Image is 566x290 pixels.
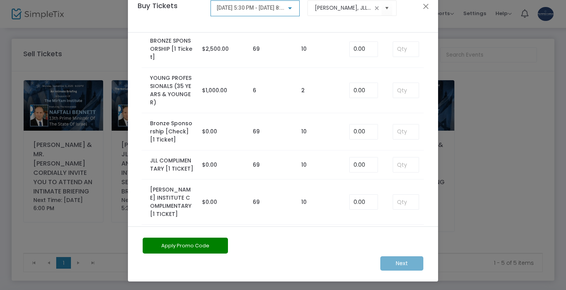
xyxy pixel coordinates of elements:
h4: Buy Tickets [134,0,207,22]
label: [PERSON_NAME] INSTITUTE COMPLIMENTARY [1 TICKET] [150,186,194,218]
label: 10 [301,161,307,169]
label: 69 [253,161,260,169]
label: 10 [301,198,307,206]
label: 10 [301,45,307,53]
input: Select an event [315,4,373,12]
span: $0.00 [202,128,217,135]
label: 2 [301,86,305,95]
input: Qty [393,195,419,209]
input: Enter Service Fee [350,157,378,172]
span: clear [372,3,381,13]
span: $1,000.00 [202,86,227,94]
input: Qty [393,157,419,172]
span: $2,500.00 [202,45,229,53]
input: Enter Service Fee [350,124,378,139]
input: Enter Service Fee [350,195,378,209]
button: Close [421,1,431,11]
span: $0.00 [202,198,217,206]
input: Qty [393,83,419,98]
label: BRONZE SPONSORSHIP [1 Ticket] [150,37,194,61]
label: YOUNG PROFESSIONALS (35 YEARS & YOUNGER) [150,74,194,107]
label: 10 [301,128,307,136]
span: $0.00 [202,161,217,169]
label: 6 [253,86,256,95]
label: 69 [253,198,260,206]
input: Enter Service Fee [350,42,378,57]
span: [DATE] 5:30 PM - [DATE] 8:00 PM [217,5,296,11]
label: 69 [253,128,260,136]
label: Bronze Sponsorship [Check] [1 Ticket] [150,119,194,144]
input: Qty [393,42,419,57]
label: JLL COMPLIMENTARY [1 TICKET] [150,157,194,173]
label: 69 [253,45,260,53]
input: Qty [393,124,419,139]
input: Enter Service Fee [350,83,378,98]
button: Apply Promo Code [143,238,228,254]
